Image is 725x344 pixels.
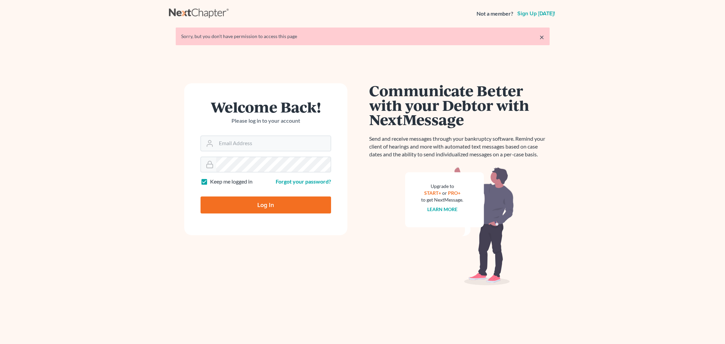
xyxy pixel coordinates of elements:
a: Learn more [427,206,458,212]
input: Email Address [216,136,331,151]
p: Please log in to your account [201,117,331,125]
a: Sign up [DATE]! [516,11,556,16]
div: Upgrade to [421,183,464,190]
input: Log In [201,196,331,213]
label: Keep me logged in [210,178,253,186]
strong: Not a member? [477,10,513,18]
a: PRO+ [448,190,461,196]
h1: Welcome Back! [201,100,331,114]
img: nextmessage_bg-59042aed3d76b12b5cd301f8e5b87938c9018125f34e5fa2b7a6b67550977c72.svg [405,167,514,286]
span: or [442,190,447,196]
a: START+ [424,190,441,196]
p: Send and receive messages through your bankruptcy software. Remind your client of hearings and mo... [369,135,550,158]
a: × [539,33,544,41]
h1: Communicate Better with your Debtor with NextMessage [369,83,550,127]
div: Sorry, but you don't have permission to access this page [181,33,544,40]
div: to get NextMessage. [421,196,464,203]
a: Forgot your password? [276,178,331,185]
